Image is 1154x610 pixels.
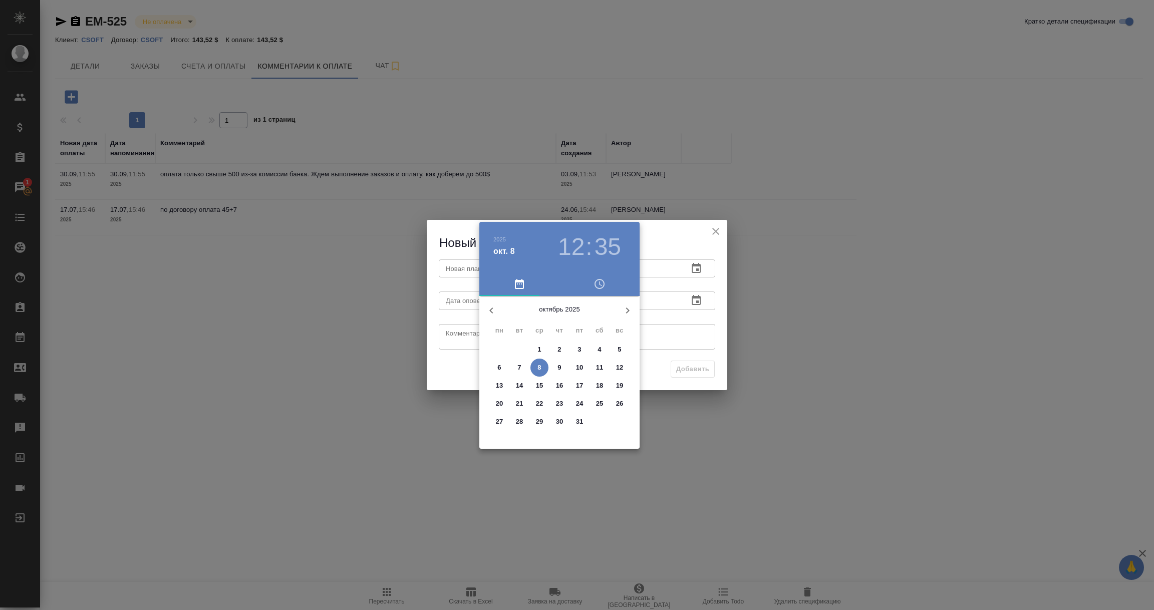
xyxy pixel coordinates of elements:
[616,363,624,373] p: 12
[570,395,589,413] button: 24
[611,377,629,395] button: 19
[616,399,624,409] p: 26
[576,363,584,373] p: 10
[591,395,609,413] button: 25
[570,359,589,377] button: 10
[536,381,543,391] p: 15
[616,381,624,391] p: 19
[496,399,503,409] p: 20
[558,233,585,261] button: 12
[510,395,528,413] button: 21
[550,341,568,359] button: 2
[618,345,621,355] p: 5
[576,399,584,409] p: 24
[591,326,609,336] span: сб
[496,417,503,427] p: 27
[530,359,548,377] button: 8
[570,413,589,431] button: 31
[596,363,604,373] p: 11
[516,381,523,391] p: 14
[490,413,508,431] button: 27
[550,413,568,431] button: 30
[517,363,521,373] p: 7
[557,363,561,373] p: 9
[578,345,581,355] p: 3
[510,377,528,395] button: 14
[550,326,568,336] span: чт
[611,326,629,336] span: вс
[537,363,541,373] p: 8
[591,377,609,395] button: 18
[550,377,568,395] button: 16
[611,359,629,377] button: 12
[530,326,548,336] span: ср
[556,381,563,391] p: 16
[596,381,604,391] p: 18
[556,417,563,427] p: 30
[510,326,528,336] span: вт
[516,417,523,427] p: 28
[591,359,609,377] button: 11
[611,341,629,359] button: 5
[595,233,621,261] button: 35
[493,236,506,242] button: 2025
[510,359,528,377] button: 7
[557,345,561,355] p: 2
[537,345,541,355] p: 1
[611,395,629,413] button: 26
[598,345,601,355] p: 4
[556,399,563,409] p: 23
[536,417,543,427] p: 29
[490,395,508,413] button: 20
[576,417,584,427] p: 31
[586,233,592,261] h3: :
[570,377,589,395] button: 17
[570,326,589,336] span: пт
[530,395,548,413] button: 22
[493,245,515,257] button: окт. 8
[516,399,523,409] p: 21
[496,381,503,391] p: 13
[596,399,604,409] p: 25
[503,304,616,315] p: октябрь 2025
[591,341,609,359] button: 4
[530,377,548,395] button: 15
[536,399,543,409] p: 22
[570,341,589,359] button: 3
[530,413,548,431] button: 29
[497,363,501,373] p: 6
[550,359,568,377] button: 9
[550,395,568,413] button: 23
[490,359,508,377] button: 6
[530,341,548,359] button: 1
[490,377,508,395] button: 13
[576,381,584,391] p: 17
[490,326,508,336] span: пн
[510,413,528,431] button: 28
